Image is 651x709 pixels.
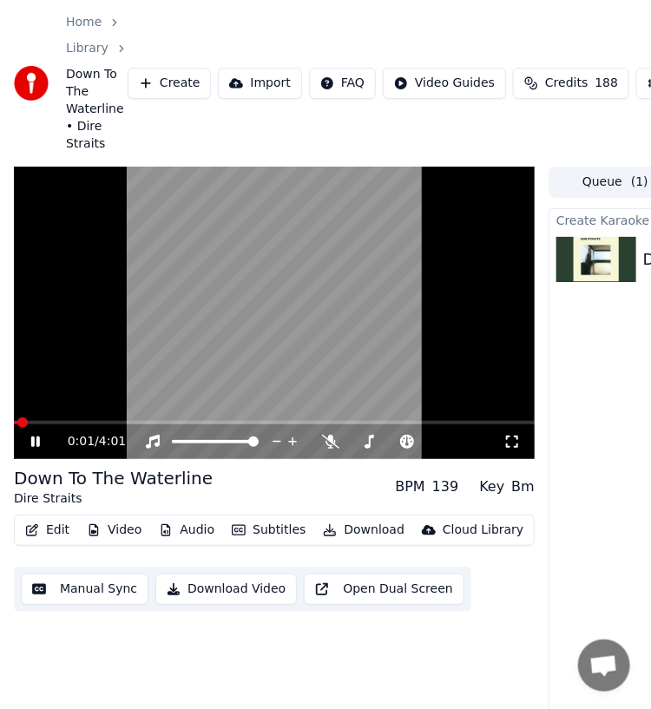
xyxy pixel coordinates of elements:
[99,433,126,450] span: 4:01
[595,75,619,92] span: 188
[511,476,535,497] div: Bm
[432,476,459,497] div: 139
[155,574,297,605] button: Download Video
[225,518,312,542] button: Subtitles
[66,14,128,153] nav: breadcrumb
[513,68,629,99] button: Credits188
[479,476,504,497] div: Key
[395,476,424,497] div: BPM
[68,433,95,450] span: 0:01
[545,75,588,92] span: Credits
[631,174,648,191] span: ( 1 )
[66,40,108,57] a: Library
[14,66,49,101] img: youka
[383,68,506,99] button: Video Guides
[66,66,128,153] span: Down To The Waterline • Dire Straits
[68,433,109,450] div: /
[14,466,213,490] div: Down To The Waterline
[80,518,148,542] button: Video
[443,522,523,539] div: Cloud Library
[304,574,464,605] button: Open Dual Screen
[309,68,376,99] button: FAQ
[152,518,221,542] button: Audio
[578,640,630,692] a: Open de chat
[21,574,148,605] button: Manual Sync
[66,14,102,31] a: Home
[316,518,411,542] button: Download
[218,68,301,99] button: Import
[14,490,213,508] div: Dire Straits
[18,518,76,542] button: Edit
[128,68,212,99] button: Create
